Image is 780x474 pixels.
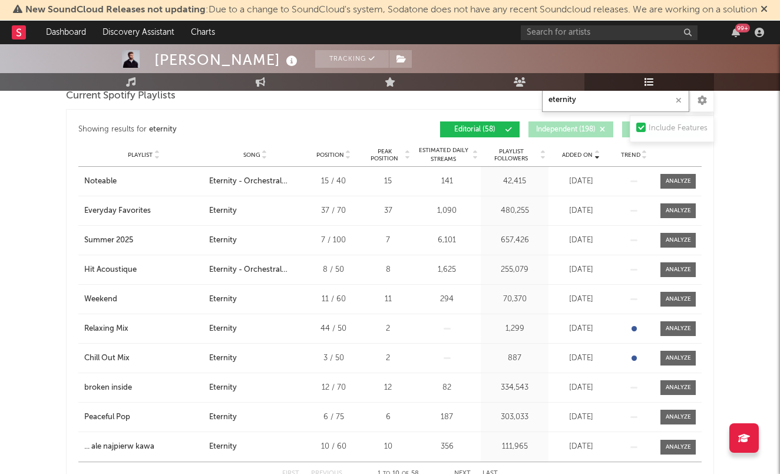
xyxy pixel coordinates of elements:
[551,294,610,305] div: [DATE]
[484,323,546,335] div: 1,299
[366,235,410,246] div: 7
[84,294,203,305] a: Weekend
[84,441,154,453] div: ... ale najpierw kawa
[416,412,478,423] div: 187
[307,235,360,246] div: 7 / 100
[209,353,237,364] div: Eternity
[209,412,237,423] div: Eternity
[551,323,610,335] div: [DATE]
[551,382,610,394] div: [DATE]
[307,205,360,217] div: 37 / 70
[84,205,151,217] div: Everyday Favorites
[84,176,117,187] div: Noteable
[536,126,596,133] span: Independent ( 198 )
[149,123,177,137] div: eternity
[649,121,708,136] div: Include Features
[315,50,389,68] button: Tracking
[551,176,610,187] div: [DATE]
[243,152,260,159] span: Song
[551,441,610,453] div: [DATE]
[551,264,610,276] div: [DATE]
[735,24,750,32] div: 99 +
[366,412,410,423] div: 6
[416,176,478,187] div: 141
[84,412,130,423] div: Peaceful Pop
[209,294,237,305] div: Eternity
[366,176,410,187] div: 15
[366,441,410,453] div: 10
[25,5,757,15] span: : Due to a change to SoundCloud's system, Sodatone does not have any recent Soundcloud releases. ...
[562,152,593,159] span: Added On
[542,88,689,112] input: Search Playlists/Charts
[307,176,360,187] div: 15 / 40
[84,235,203,246] a: Summer 2025
[84,294,117,305] div: Weekend
[761,5,768,15] span: Dismiss
[366,148,403,162] span: Peak Position
[622,121,702,137] button: Algorithmic(61)
[416,441,478,453] div: 356
[209,264,301,276] div: Eternity - Orchestral Version
[366,205,410,217] div: 37
[416,205,478,217] div: 1,090
[94,21,183,44] a: Discovery Assistant
[484,205,546,217] div: 480,255
[84,441,203,453] a: ... ale najpierw kawa
[307,441,360,453] div: 10 / 60
[84,382,203,394] a: broken inside
[209,441,237,453] div: Eternity
[316,152,344,159] span: Position
[366,382,410,394] div: 12
[307,382,360,394] div: 12 / 70
[84,323,128,335] div: Relaxing Mix
[84,264,137,276] div: Hit Acoustique
[551,412,610,423] div: [DATE]
[66,89,176,103] span: Current Spotify Playlists
[84,353,203,364] a: Chill Out Mix
[732,28,740,37] button: 99+
[551,235,610,246] div: [DATE]
[551,205,610,217] div: [DATE]
[528,121,613,137] button: Independent(198)
[551,353,610,364] div: [DATE]
[484,382,546,394] div: 334,543
[38,21,94,44] a: Dashboard
[366,294,410,305] div: 11
[183,21,223,44] a: Charts
[154,50,300,70] div: [PERSON_NAME]
[84,235,133,246] div: Summer 2025
[621,152,640,159] span: Trend
[484,294,546,305] div: 70,370
[484,441,546,453] div: 111,965
[25,5,206,15] span: New SoundCloud Releases not updating
[416,146,471,164] span: Estimated Daily Streams
[484,176,546,187] div: 42,415
[307,412,360,423] div: 6 / 75
[484,412,546,423] div: 303,033
[448,126,502,133] span: Editorial ( 58 )
[84,205,203,217] a: Everyday Favorites
[307,353,360,364] div: 3 / 50
[84,353,130,364] div: Chill Out Mix
[307,294,360,305] div: 11 / 60
[484,264,546,276] div: 255,079
[209,205,237,217] div: Eternity
[307,323,360,335] div: 44 / 50
[209,176,301,187] div: Eternity - Orchestral Version
[366,323,410,335] div: 2
[209,382,237,394] div: Eternity
[209,323,237,335] div: Eternity
[84,176,203,187] a: Noteable
[521,25,698,40] input: Search for artists
[78,121,390,137] div: Showing results for
[307,264,360,276] div: 8 / 50
[84,264,203,276] a: Hit Acoustique
[484,353,546,364] div: 887
[84,323,203,335] a: Relaxing Mix
[128,152,153,159] span: Playlist
[366,264,410,276] div: 8
[416,382,478,394] div: 82
[416,235,478,246] div: 6,101
[416,294,478,305] div: 294
[84,412,203,423] a: Peaceful Pop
